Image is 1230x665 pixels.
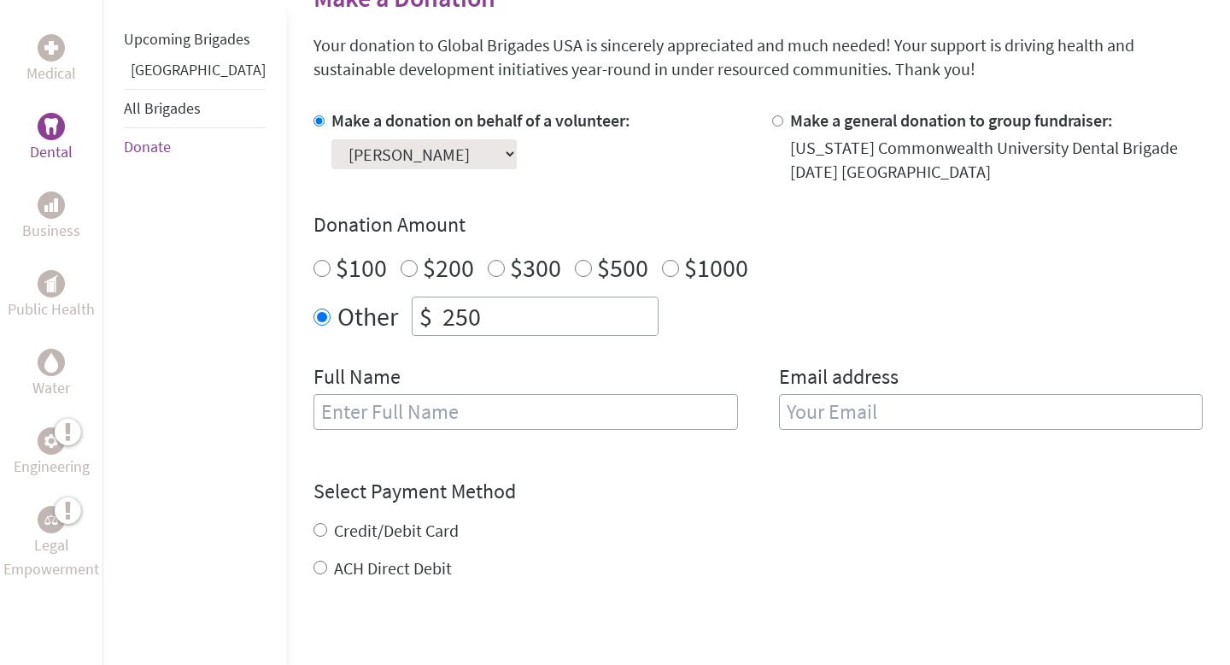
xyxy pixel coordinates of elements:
[44,198,58,212] img: Business
[38,349,65,376] div: Water
[8,297,95,321] p: Public Health
[14,455,90,479] p: Engineering
[44,275,58,292] img: Public Health
[44,118,58,134] img: Dental
[510,251,561,284] label: $300
[334,520,459,541] label: Credit/Debit Card
[3,506,99,581] a: Legal EmpowermentLegal Empowerment
[38,113,65,140] div: Dental
[44,434,58,448] img: Engineering
[124,89,266,128] li: All Brigades
[313,363,401,394] label: Full Name
[3,533,99,581] p: Legal Empowerment
[336,251,387,284] label: $100
[313,211,1203,238] h4: Donation Amount
[337,297,398,336] label: Other
[313,33,1203,81] p: Your donation to Global Brigades USA is sincerely appreciated and much needed! Your support is dr...
[38,34,65,62] div: Medical
[38,270,65,297] div: Public Health
[38,191,65,219] div: Business
[44,515,58,525] img: Legal Empowerment
[44,41,58,55] img: Medical
[44,352,58,372] img: Water
[26,62,76,85] p: Medical
[413,297,439,335] div: $
[38,427,65,455] div: Engineering
[22,191,80,243] a: BusinessBusiness
[597,251,648,284] label: $500
[38,506,65,533] div: Legal Empowerment
[331,109,630,131] label: Make a donation on behalf of a volunteer:
[131,60,266,79] a: [GEOGRAPHIC_DATA]
[124,137,171,156] a: Donate
[423,251,474,284] label: $200
[313,394,738,430] input: Enter Full Name
[124,29,250,49] a: Upcoming Brigades
[32,376,70,400] p: Water
[14,427,90,479] a: EngineeringEngineering
[313,478,1203,505] h4: Select Payment Method
[790,136,1204,184] div: [US_STATE] Commonwealth University Dental Brigade [DATE] [GEOGRAPHIC_DATA]
[790,109,1113,131] label: Make a general donation to group fundraiser:
[30,113,73,164] a: DentalDental
[124,98,201,118] a: All Brigades
[334,557,452,579] label: ACH Direct Debit
[439,297,658,335] input: Enter Amount
[22,219,80,243] p: Business
[124,128,266,166] li: Donate
[8,270,95,321] a: Public HealthPublic Health
[26,34,76,85] a: MedicalMedical
[30,140,73,164] p: Dental
[32,349,70,400] a: WaterWater
[779,363,899,394] label: Email address
[684,251,748,284] label: $1000
[124,58,266,89] li: Guatemala
[124,21,266,58] li: Upcoming Brigades
[779,394,1204,430] input: Your Email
